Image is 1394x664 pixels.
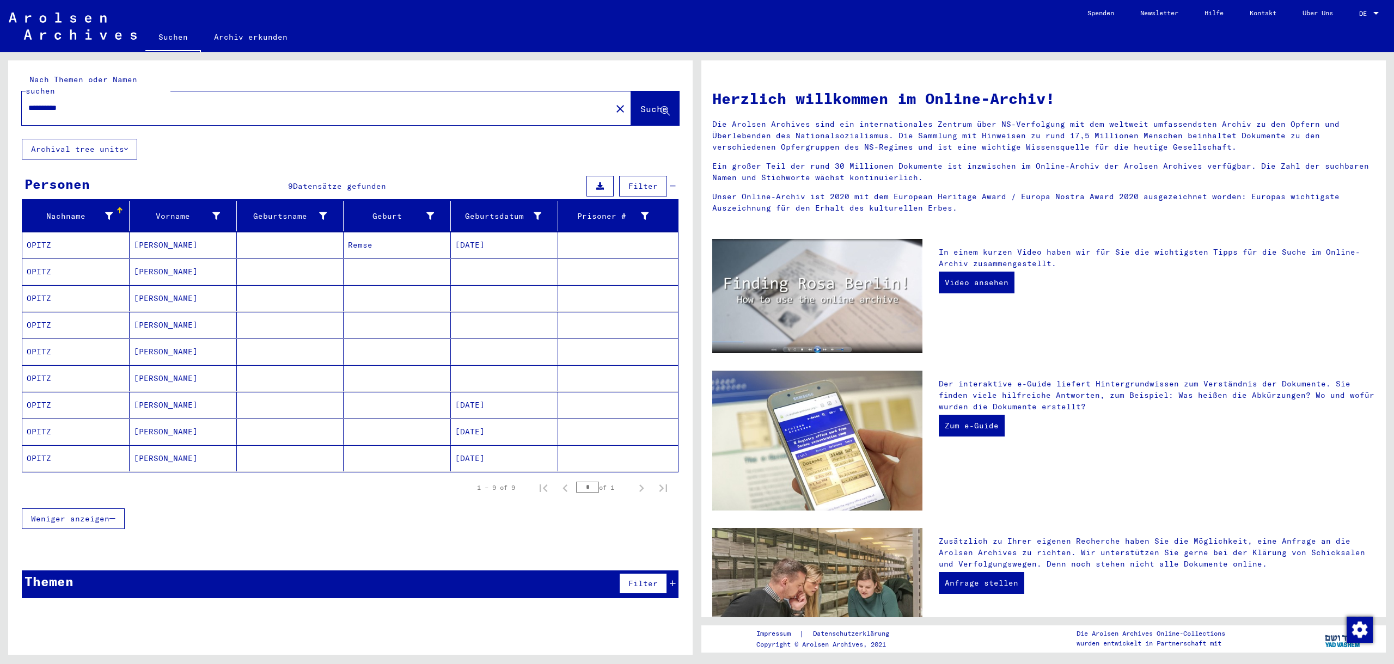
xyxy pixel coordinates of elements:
div: Vorname [134,207,236,225]
div: Nachname [27,207,129,225]
span: 9 [288,181,293,191]
mat-cell: [PERSON_NAME] [130,419,237,445]
p: wurden entwickelt in Partnerschaft mit [1077,638,1225,648]
button: Clear [609,97,631,119]
p: Ein großer Teil der rund 30 Millionen Dokumente ist inzwischen im Online-Archiv der Arolsen Archi... [712,161,1375,183]
a: Impressum [756,628,799,640]
mat-cell: OPITZ [22,312,130,338]
mat-cell: OPITZ [22,419,130,445]
a: Suchen [145,24,201,52]
span: Weniger anzeigen [31,514,109,524]
mat-cell: OPITZ [22,392,130,418]
p: Zusätzlich zu Ihrer eigenen Recherche haben Sie die Möglichkeit, eine Anfrage an die Arolsen Arch... [939,536,1375,570]
mat-header-cell: Prisoner # [558,201,678,231]
mat-cell: OPITZ [22,259,130,285]
mat-cell: OPITZ [22,285,130,311]
mat-cell: [PERSON_NAME] [130,392,237,418]
img: eguide.jpg [712,371,922,511]
img: video.jpg [712,239,922,353]
mat-cell: Remse [344,232,451,258]
mat-cell: [PERSON_NAME] [130,285,237,311]
a: Anfrage stellen [939,572,1024,594]
mat-cell: [DATE] [451,419,558,445]
mat-header-cell: Vorname [130,201,237,231]
img: yv_logo.png [1323,625,1364,652]
mat-header-cell: Geburt‏ [344,201,451,231]
button: Archival tree units [22,139,137,159]
p: Die Arolsen Archives Online-Collections [1077,629,1225,638]
button: Last page [652,477,674,499]
p: Unser Online-Archiv ist 2020 mit dem European Heritage Award / Europa Nostra Award 2020 ausgezeic... [712,191,1375,214]
div: Geburtsname [241,207,344,225]
div: Vorname [134,211,220,222]
div: Prisoner # [563,207,665,225]
p: Der interaktive e-Guide liefert Hintergrundwissen zum Verständnis der Dokumente. Sie finden viele... [939,378,1375,413]
span: Filter [628,579,658,588]
mat-cell: [PERSON_NAME] [130,365,237,391]
p: Die Arolsen Archives sind ein internationales Zentrum über NS-Verfolgung mit dem weltweit umfasse... [712,119,1375,153]
button: Previous page [554,477,576,499]
mat-cell: OPITZ [22,445,130,471]
div: Geburt‏ [348,211,434,222]
button: Next page [631,477,652,499]
mat-cell: [DATE] [451,232,558,258]
mat-cell: [DATE] [451,445,558,471]
button: Filter [619,176,667,196]
span: Suche [640,103,668,114]
div: Geburtsdatum [455,211,541,222]
mat-cell: [PERSON_NAME] [130,259,237,285]
button: Suche [631,91,679,125]
div: 1 – 9 of 9 [477,483,515,493]
div: Geburtsdatum [455,207,558,225]
div: Nachname [27,211,113,222]
div: Themen [25,571,74,591]
span: Filter [628,181,658,191]
mat-cell: OPITZ [22,232,130,258]
mat-cell: [PERSON_NAME] [130,339,237,365]
mat-cell: [PERSON_NAME] [130,312,237,338]
img: Zustimmung ändern [1347,617,1373,643]
a: Archiv erkunden [201,24,301,50]
a: Datenschutzerklärung [804,628,902,640]
img: Arolsen_neg.svg [9,13,137,40]
mat-icon: close [614,102,627,115]
a: Zum e-Guide [939,415,1005,436]
div: | [756,628,902,640]
div: of 1 [576,482,631,493]
div: Personen [25,174,90,194]
button: First page [533,477,554,499]
mat-header-cell: Nachname [22,201,130,231]
mat-cell: [DATE] [451,392,558,418]
h1: Herzlich willkommen im Online-Archiv! [712,87,1375,110]
mat-cell: OPITZ [22,339,130,365]
div: Geburtsname [241,211,327,222]
mat-cell: OPITZ [22,365,130,391]
mat-label: Nach Themen oder Namen suchen [26,75,137,96]
span: Datensätze gefunden [293,181,386,191]
mat-cell: [PERSON_NAME] [130,232,237,258]
span: DE [1359,10,1371,17]
button: Filter [619,573,667,594]
a: Video ansehen [939,272,1014,293]
mat-header-cell: Geburtsdatum [451,201,558,231]
div: Geburt‏ [348,207,450,225]
mat-header-cell: Geburtsname [237,201,344,231]
button: Weniger anzeigen [22,508,125,529]
div: Prisoner # [563,211,649,222]
mat-cell: [PERSON_NAME] [130,445,237,471]
p: Copyright © Arolsen Archives, 2021 [756,640,902,649]
p: In einem kurzen Video haben wir für Sie die wichtigsten Tipps für die Suche im Online-Archiv zusa... [939,247,1375,269]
